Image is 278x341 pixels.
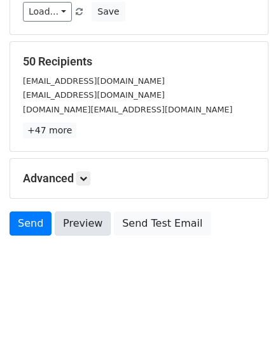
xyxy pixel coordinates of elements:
a: Send [10,211,52,236]
iframe: Chat Widget [214,280,278,341]
a: +47 more [23,123,76,138]
h5: 50 Recipients [23,55,255,69]
small: [EMAIL_ADDRESS][DOMAIN_NAME] [23,76,165,86]
a: Send Test Email [114,211,211,236]
button: Save [92,2,125,22]
a: Preview [55,211,111,236]
small: [DOMAIN_NAME][EMAIL_ADDRESS][DOMAIN_NAME] [23,105,232,114]
h5: Advanced [23,171,255,185]
small: [EMAIL_ADDRESS][DOMAIN_NAME] [23,90,165,100]
a: Load... [23,2,72,22]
